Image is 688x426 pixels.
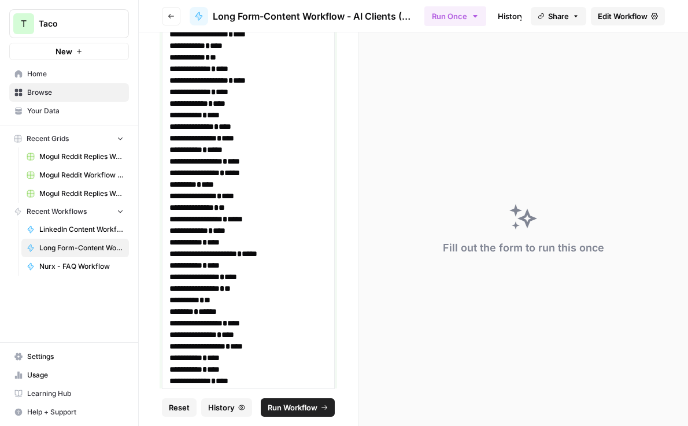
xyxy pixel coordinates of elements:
[27,351,124,362] span: Settings
[27,106,124,116] span: Your Data
[598,10,648,22] span: Edit Workflow
[56,46,72,57] span: New
[424,6,486,26] button: Run Once
[268,402,317,413] span: Run Workflow
[9,9,129,38] button: Workspace: Taco
[27,370,124,380] span: Usage
[9,347,129,366] a: Settings
[21,220,129,239] a: LinkedIn Content Workflow
[39,151,124,162] span: Mogul Reddit Replies Workflow Grid
[21,184,129,203] a: Mogul Reddit Replies Workflow Grid (1)
[548,10,569,22] span: Share
[9,43,129,60] button: New
[491,7,531,25] a: History
[9,203,129,220] button: Recent Workflows
[162,398,197,417] button: Reset
[9,384,129,403] a: Learning Hub
[21,147,129,166] a: Mogul Reddit Replies Workflow Grid
[190,7,415,25] a: Long Form-Content Workflow - AI Clients (New)
[213,9,415,23] span: Long Form-Content Workflow - AI Clients (New)
[27,134,69,144] span: Recent Grids
[21,257,129,276] a: Nurx - FAQ Workflow
[27,87,124,98] span: Browse
[39,261,124,272] span: Nurx - FAQ Workflow
[21,239,129,257] a: Long Form-Content Workflow - AI Clients (New)
[208,402,235,413] span: History
[27,407,124,417] span: Help + Support
[9,83,129,102] a: Browse
[169,402,190,413] span: Reset
[21,166,129,184] a: Mogul Reddit Workflow Grid (1)
[27,69,124,79] span: Home
[201,398,252,417] button: History
[261,398,335,417] button: Run Workflow
[39,243,124,253] span: Long Form-Content Workflow - AI Clients (New)
[27,206,87,217] span: Recent Workflows
[39,224,124,235] span: LinkedIn Content Workflow
[531,7,586,25] button: Share
[39,18,109,29] span: Taco
[591,7,665,25] a: Edit Workflow
[27,388,124,399] span: Learning Hub
[9,403,129,421] button: Help + Support
[9,366,129,384] a: Usage
[443,240,604,256] div: Fill out the form to run this once
[39,170,124,180] span: Mogul Reddit Workflow Grid (1)
[9,130,129,147] button: Recent Grids
[9,102,129,120] a: Your Data
[21,17,27,31] span: T
[9,65,129,83] a: Home
[39,188,124,199] span: Mogul Reddit Replies Workflow Grid (1)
